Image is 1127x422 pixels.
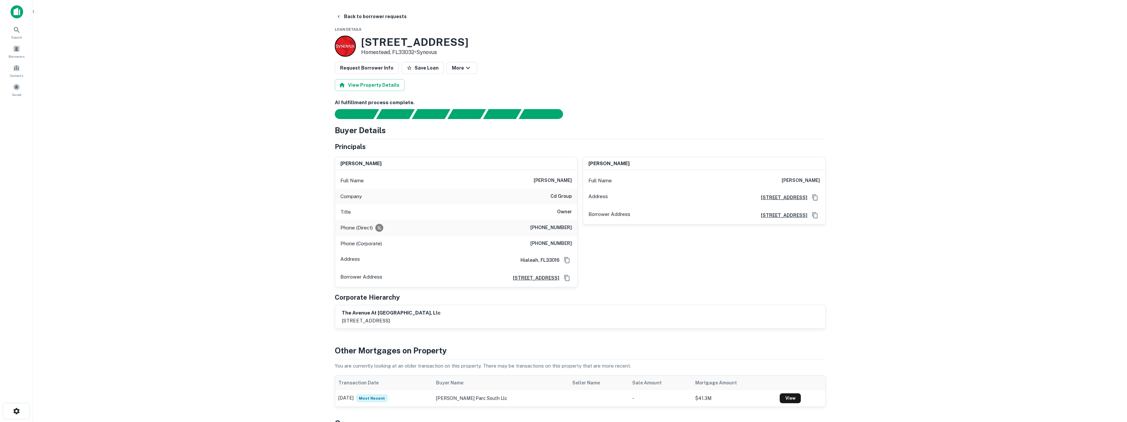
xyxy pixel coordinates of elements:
[376,109,415,119] div: Your request is received and processing...
[342,317,441,325] p: [STREET_ADDRESS]
[588,210,630,220] p: Borrower Address
[2,81,31,99] a: Saved
[335,362,826,370] p: You are currently looking at an older transaction on this property. There may be transactions on ...
[12,92,21,97] span: Saved
[335,27,361,31] span: Loan Details
[10,73,23,78] span: Contacts
[412,109,450,119] div: Documents found, AI parsing details...
[508,274,559,282] a: [STREET_ADDRESS]
[447,109,486,119] div: Principals found, AI now looking for contact information...
[550,193,572,200] h6: cd group
[340,224,373,232] p: Phone (Direct)
[335,292,400,302] h5: Corporate Hierarchy
[340,255,360,265] p: Address
[433,376,569,390] th: Buyer Name
[530,240,572,248] h6: [PHONE_NUMBER]
[515,256,559,264] h6: Hialeah, FL33016
[340,177,364,185] p: Full Name
[629,390,692,407] td: -
[335,142,366,152] h5: Principals
[534,177,572,185] h6: [PERSON_NAME]
[433,390,569,407] td: [PERSON_NAME] parc south llc
[327,109,376,119] div: Sending borrower request to AI...
[588,177,612,185] p: Full Name
[335,376,433,390] th: Transaction Date
[335,390,433,407] td: [DATE]
[569,376,629,390] th: Seller Name
[2,62,31,79] a: Contacts
[447,62,477,74] button: More
[2,43,31,60] a: Borrowers
[2,23,31,41] a: Search
[340,160,382,167] h6: [PERSON_NAME]
[756,212,807,219] a: [STREET_ADDRESS]
[810,210,820,220] button: Copy Address
[483,109,521,119] div: Principals found, still searching for contact information. This may take time...
[1094,348,1127,380] iframe: Chat Widget
[782,177,820,185] h6: [PERSON_NAME]
[11,35,22,40] span: Search
[340,273,382,283] p: Borrower Address
[340,208,351,216] p: Title
[562,273,572,283] button: Copy Address
[375,224,383,232] div: Requests to not be contacted at this number
[333,11,409,22] button: Back to borrower requests
[588,193,608,202] p: Address
[416,49,437,55] a: Synovus
[692,376,776,390] th: Mortgage Amount
[557,208,572,216] h6: Owner
[361,48,468,56] p: Homestead, FL33032 •
[361,36,468,48] h3: [STREET_ADDRESS]
[780,393,801,403] a: View
[356,394,388,402] span: Most Recent
[335,79,405,91] button: View Property Details
[340,240,382,248] p: Phone (Corporate)
[401,62,444,74] button: Save Loan
[530,224,572,232] h6: [PHONE_NUMBER]
[340,193,362,200] p: Company
[335,124,386,136] h4: Buyer Details
[9,54,24,59] span: Borrowers
[342,309,441,317] h6: the avenue at [GEOGRAPHIC_DATA], llc
[756,194,807,201] a: [STREET_ADDRESS]
[629,376,692,390] th: Sale Amount
[335,99,826,106] h6: AI fulfillment process complete.
[562,255,572,265] button: Copy Address
[810,193,820,202] button: Copy Address
[692,390,776,407] td: $41.3M
[335,62,399,74] button: Request Borrower Info
[519,109,571,119] div: AI fulfillment process complete.
[335,345,826,356] h4: Other Mortgages on Property
[588,160,630,167] h6: [PERSON_NAME]
[11,5,23,18] img: capitalize-icon.png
